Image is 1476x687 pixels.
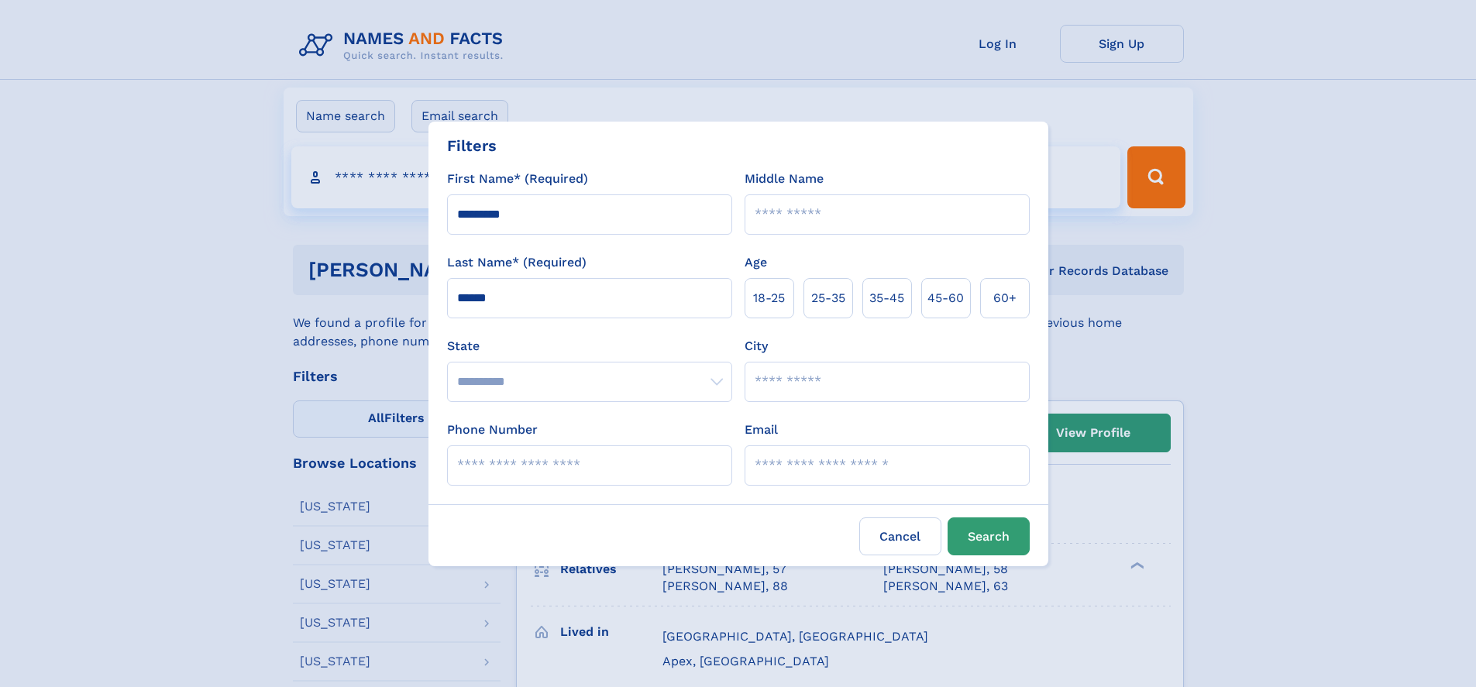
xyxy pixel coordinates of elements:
[745,253,767,272] label: Age
[447,337,732,356] label: State
[948,517,1030,555] button: Search
[859,517,941,555] label: Cancel
[869,289,904,307] span: 35‑45
[447,421,538,439] label: Phone Number
[447,253,587,272] label: Last Name* (Required)
[993,289,1017,307] span: 60+
[447,170,588,188] label: First Name* (Required)
[811,289,845,307] span: 25‑35
[927,289,964,307] span: 45‑60
[753,289,785,307] span: 18‑25
[447,134,497,157] div: Filters
[745,421,778,439] label: Email
[745,337,768,356] label: City
[745,170,824,188] label: Middle Name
